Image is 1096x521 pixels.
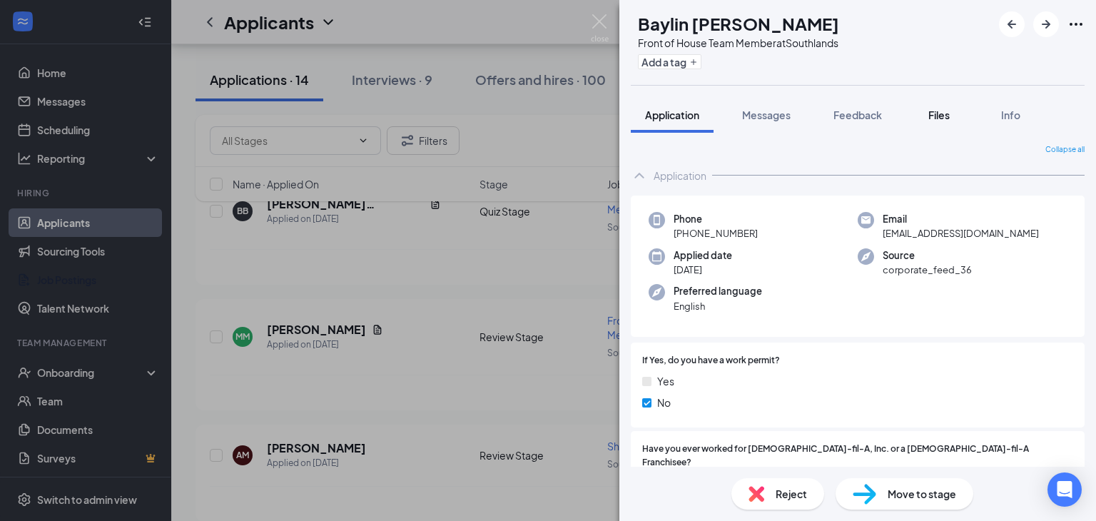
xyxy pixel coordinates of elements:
span: Preferred language [674,284,762,298]
button: PlusAdd a tag [638,54,701,69]
span: Move to stage [888,486,956,502]
span: Have you ever worked for [DEMOGRAPHIC_DATA]-fil-A, Inc. or a [DEMOGRAPHIC_DATA]-fil-A Franchisee? [642,442,1073,470]
div: Front of House Team Member at Southlands [638,36,839,50]
span: [PHONE_NUMBER] [674,226,758,241]
svg: ChevronUp [631,167,648,184]
svg: Plus [689,58,698,66]
span: Feedback [833,108,882,121]
div: Application [654,168,706,183]
span: Application [645,108,699,121]
button: ArrowLeftNew [999,11,1025,37]
span: If Yes, do you have a work permit? [642,354,780,368]
span: English [674,299,762,313]
svg: ArrowRight [1037,16,1055,33]
span: Source [883,248,972,263]
span: corporate_feed_36 [883,263,972,277]
span: Reject [776,486,807,502]
span: Yes [657,373,674,389]
svg: Ellipses [1067,16,1085,33]
span: [DATE] [674,263,732,277]
span: Phone [674,212,758,226]
div: Open Intercom Messenger [1047,472,1082,507]
span: No [657,395,671,410]
span: Info [1001,108,1020,121]
span: Email [883,212,1039,226]
span: [EMAIL_ADDRESS][DOMAIN_NAME] [883,226,1039,241]
button: ArrowRight [1033,11,1059,37]
span: Files [928,108,950,121]
span: Applied date [674,248,732,263]
h1: Baylin [PERSON_NAME] [638,11,839,36]
svg: ArrowLeftNew [1003,16,1020,33]
span: Messages [742,108,791,121]
span: Collapse all [1045,144,1085,156]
